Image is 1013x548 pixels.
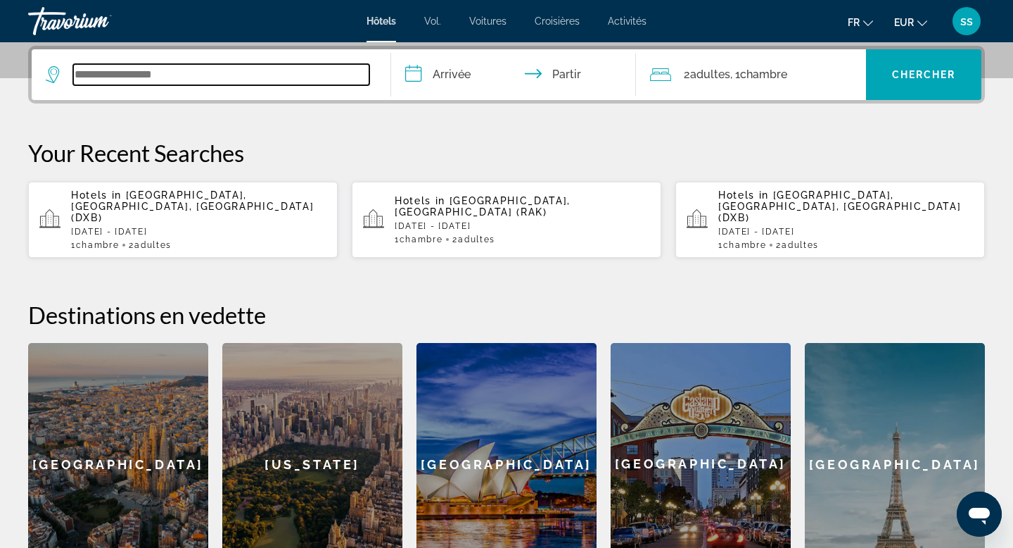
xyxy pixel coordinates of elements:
[957,492,1002,537] iframe: Bouton de lancement de la fenêtre de messagerie
[400,235,443,244] span: Chambre
[32,49,981,100] div: Widget de recherche
[960,13,973,28] font: ss
[395,195,571,218] span: [GEOGRAPHIC_DATA], [GEOGRAPHIC_DATA] (RAK)
[424,15,441,27] a: Vol.
[452,235,495,244] span: 2
[723,240,767,250] span: Chambre
[848,17,860,28] font: fr
[892,69,956,80] font: Chercher
[948,6,985,36] button: Menu utilisateur
[675,181,985,259] button: Hotels in [GEOGRAPHIC_DATA], [GEOGRAPHIC_DATA], [GEOGRAPHIC_DATA] (DXB)[DATE] - [DATE]1Chambre2Ad...
[718,189,961,223] span: [GEOGRAPHIC_DATA], [GEOGRAPHIC_DATA], [GEOGRAPHIC_DATA] (DXB)
[71,240,119,250] span: 1
[684,68,690,81] font: 2
[352,181,661,259] button: Hotels in [GEOGRAPHIC_DATA], [GEOGRAPHIC_DATA] (RAK)[DATE] - [DATE]1Chambre2Adultes
[76,240,120,250] span: Chambre
[636,49,867,100] button: Voyageurs : 2 adultes, 0 enfants
[395,235,442,244] span: 1
[740,68,787,81] font: Chambre
[71,189,314,223] span: [GEOGRAPHIC_DATA], [GEOGRAPHIC_DATA], [GEOGRAPHIC_DATA] (DXB)
[848,12,873,32] button: Changer de langue
[718,189,769,201] span: Hotels in
[782,240,819,250] span: Adultes
[129,240,171,250] span: 2
[730,68,740,81] font: , 1
[894,17,914,28] font: EUR
[866,49,981,100] button: Chercher
[28,181,338,259] button: Hotels in [GEOGRAPHIC_DATA], [GEOGRAPHIC_DATA], [GEOGRAPHIC_DATA] (DXB)[DATE] - [DATE]1Chambre2Ad...
[690,68,730,81] font: adultes
[395,195,445,206] span: Hotels in
[718,240,766,250] span: 1
[458,235,495,244] span: Adultes
[71,189,122,201] span: Hotels in
[469,15,507,27] a: Voitures
[391,49,636,100] button: Dates d'arrivée et de départ
[134,240,172,250] span: Adultes
[776,240,818,250] span: 2
[28,139,985,167] p: Your Recent Searches
[28,3,169,39] a: Travorium
[367,15,396,27] a: Hôtels
[28,301,985,329] h2: Destinations en vedette
[535,15,580,27] a: Croisières
[608,15,646,27] a: Activités
[894,12,927,32] button: Changer de devise
[71,227,326,237] p: [DATE] - [DATE]
[718,227,974,237] p: [DATE] - [DATE]
[395,221,650,231] p: [DATE] - [DATE]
